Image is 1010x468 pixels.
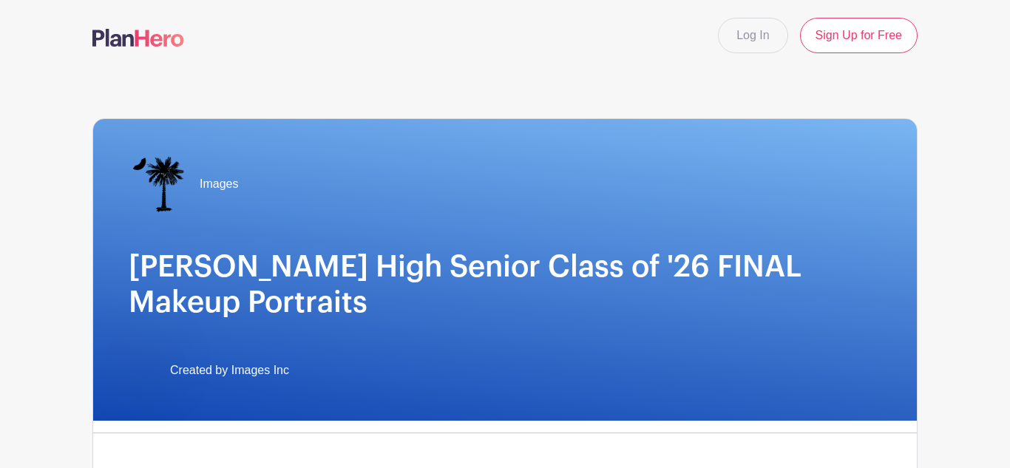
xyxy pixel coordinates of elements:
span: Created by Images Inc [170,362,289,379]
h1: [PERSON_NAME] High Senior Class of '26 FINAL Makeup Portraits [129,249,881,320]
span: Images [200,175,238,193]
a: Log In [718,18,787,53]
a: Sign Up for Free [800,18,918,53]
img: IMAGES%20logo%20transparenT%20PNG%20s.png [129,155,188,214]
img: logo-507f7623f17ff9eddc593b1ce0a138ce2505c220e1c5a4e2b4648c50719b7d32.svg [92,29,184,47]
img: IMAGES%20logo%20transparenT%20PNG%20s.png [129,356,158,385]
